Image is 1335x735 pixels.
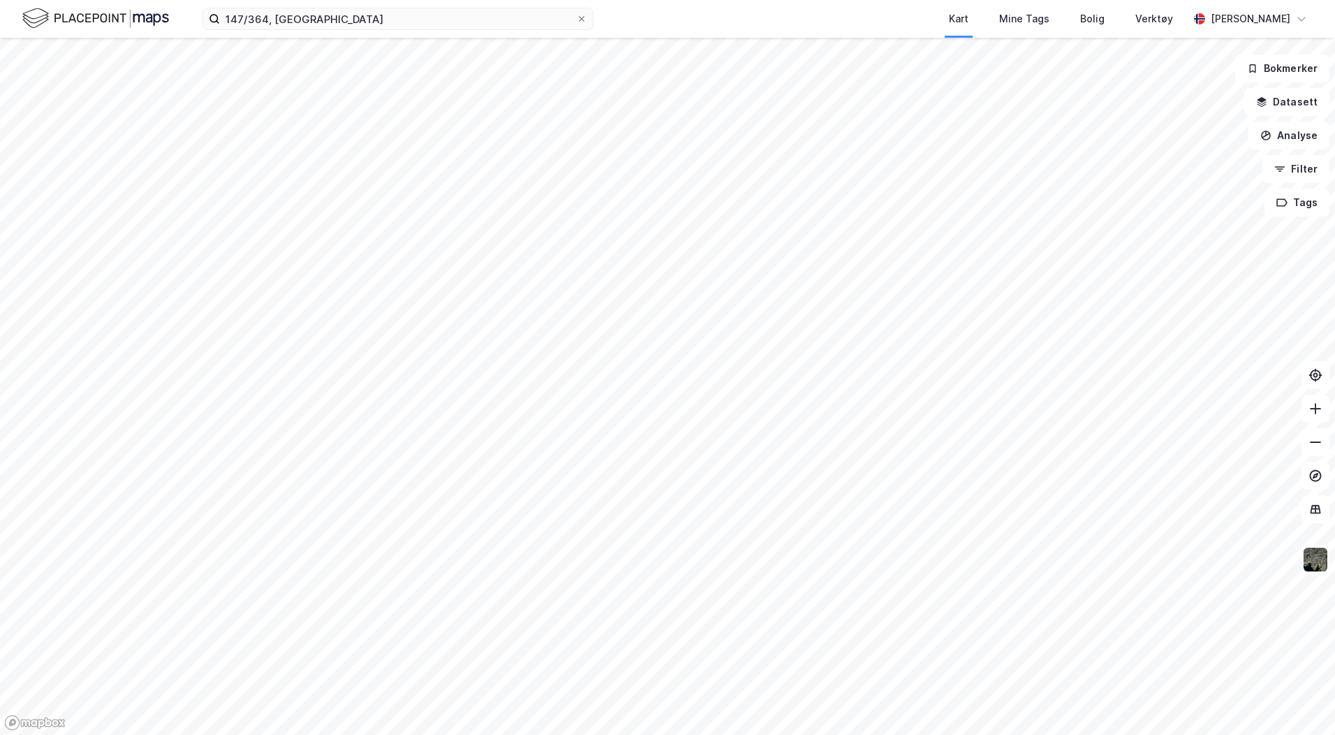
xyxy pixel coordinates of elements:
[4,715,66,731] a: Mapbox homepage
[1211,10,1290,27] div: [PERSON_NAME]
[1265,668,1335,735] iframe: Chat Widget
[1265,668,1335,735] div: Kontrollprogram for chat
[1248,122,1329,150] button: Analyse
[999,10,1049,27] div: Mine Tags
[1080,10,1105,27] div: Bolig
[1244,88,1329,116] button: Datasett
[1264,189,1329,217] button: Tags
[1262,155,1329,183] button: Filter
[22,6,169,31] img: logo.f888ab2527a4732fd821a326f86c7f29.svg
[1135,10,1173,27] div: Verktøy
[949,10,968,27] div: Kart
[1235,54,1329,82] button: Bokmerker
[220,8,576,29] input: Søk på adresse, matrikkel, gårdeiere, leietakere eller personer
[1302,546,1329,573] img: 9k=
